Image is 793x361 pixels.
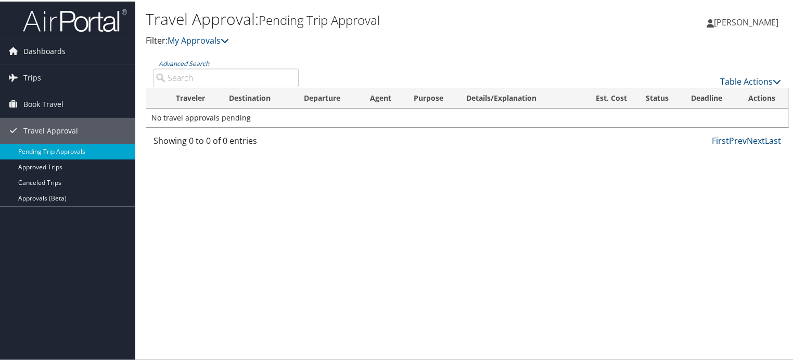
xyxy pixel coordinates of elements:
p: Filter: [146,33,574,46]
th: Status: activate to sort column ascending [636,87,681,107]
a: My Approvals [168,33,229,45]
h1: Travel Approval: [146,7,574,29]
span: Book Travel [23,90,63,116]
th: Purpose [404,87,457,107]
th: Destination: activate to sort column ascending [220,87,295,107]
th: Deadline: activate to sort column descending [682,87,739,107]
span: Travel Approval [23,116,78,142]
th: Est. Cost: activate to sort column ascending [582,87,637,107]
th: Agent [361,87,404,107]
span: [PERSON_NAME] [714,15,778,26]
a: Next [747,133,765,145]
a: [PERSON_NAME] [707,5,789,36]
th: Actions [739,87,788,107]
th: Departure: activate to sort column ascending [295,87,361,107]
a: Table Actions [720,74,781,86]
td: No travel approvals pending [146,107,788,126]
a: Prev [729,133,747,145]
th: Traveler: activate to sort column ascending [167,87,220,107]
img: airportal-logo.png [23,7,127,31]
span: Trips [23,63,41,89]
span: Dashboards [23,37,66,63]
a: Advanced Search [159,58,209,66]
div: Showing 0 to 0 of 0 entries [154,133,299,151]
small: Pending Trip Approval [259,10,380,27]
a: Last [765,133,781,145]
a: First [712,133,729,145]
input: Advanced Search [154,67,299,86]
th: Details/Explanation [457,87,582,107]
